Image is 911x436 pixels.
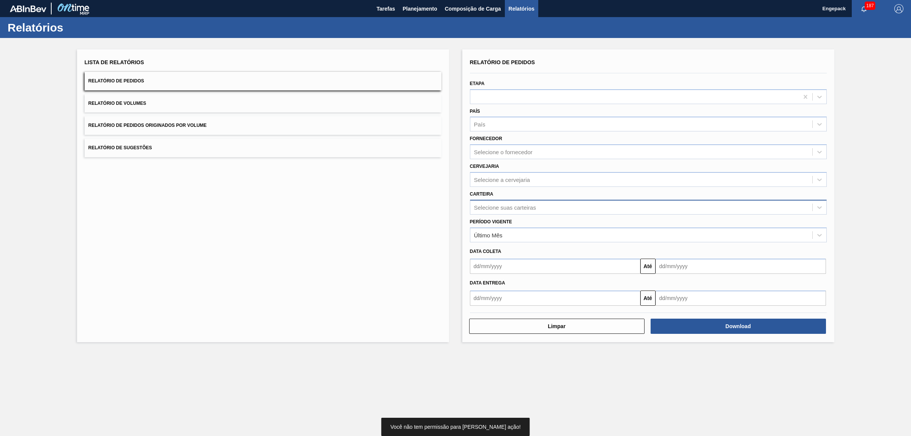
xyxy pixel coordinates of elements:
span: Relatório de Pedidos [88,78,144,84]
img: TNhmsLtSVTkK8tSr43FrP2fwEKptu5GPRR3wAAAABJRU5ErkJggg== [10,5,46,12]
img: Logout [894,4,903,13]
div: Selecione o fornecedor [474,149,533,155]
label: Fornecedor [470,136,502,141]
span: Planejamento [403,4,437,13]
span: Composição de Carga [445,4,501,13]
span: Relatório de Pedidos [470,59,535,65]
input: dd/mm/yyyy [656,291,826,306]
span: Data coleta [470,249,501,254]
h1: Relatórios [8,23,142,32]
span: Relatórios [509,4,534,13]
button: Relatório de Pedidos [85,72,441,90]
label: Carteira [470,191,493,197]
div: Último Mês [474,232,503,238]
div: País [474,121,485,128]
button: Até [640,259,656,274]
span: 187 [865,2,875,10]
input: dd/mm/yyyy [470,259,640,274]
button: Relatório de Sugestões [85,139,441,157]
button: Download [651,319,826,334]
span: Relatório de Pedidos Originados por Volume [88,123,207,128]
label: Cervejaria [470,164,499,169]
span: Relatório de Volumes [88,101,146,106]
span: Data entrega [470,280,505,286]
button: Relatório de Volumes [85,94,441,113]
span: Tarefas [377,4,395,13]
div: Selecione a cervejaria [474,176,530,183]
label: Período Vigente [470,219,512,224]
button: Até [640,291,656,306]
input: dd/mm/yyyy [470,291,640,306]
button: Notificações [852,3,876,14]
label: País [470,109,480,114]
input: dd/mm/yyyy [656,259,826,274]
button: Relatório de Pedidos Originados por Volume [85,116,441,135]
span: Lista de Relatórios [85,59,144,65]
span: Você não tem permissão para [PERSON_NAME] ação! [390,424,520,430]
div: Selecione suas carteiras [474,204,536,210]
label: Etapa [470,81,485,86]
span: Relatório de Sugestões [88,145,152,150]
button: Limpar [469,319,645,334]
